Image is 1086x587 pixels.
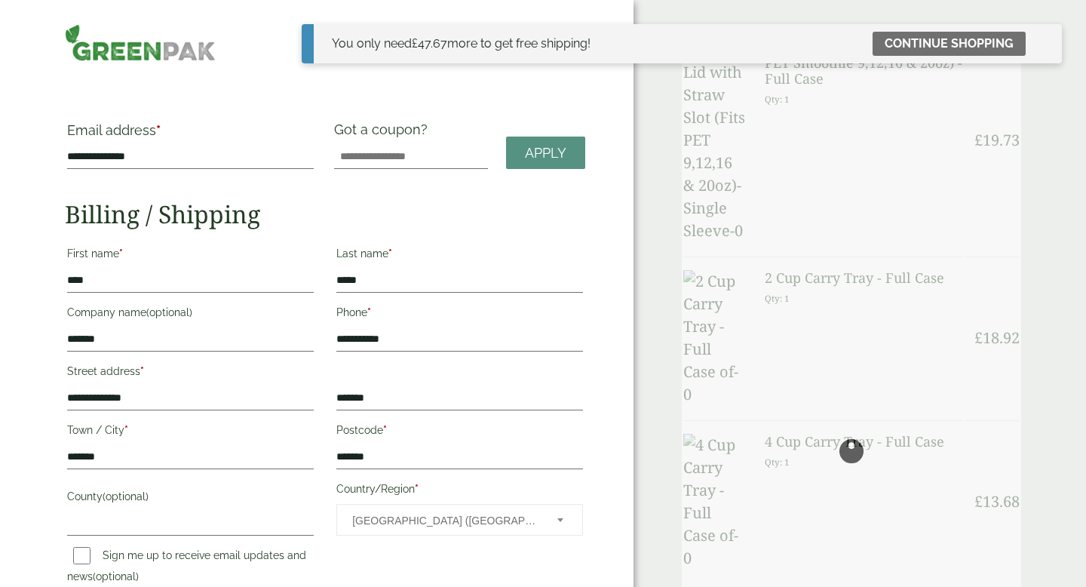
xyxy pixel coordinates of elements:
label: Company name [67,302,314,327]
a: Continue shopping [873,32,1026,56]
abbr: required [383,424,387,436]
abbr: required [140,365,144,377]
span: (optional) [146,306,192,318]
abbr: required [124,424,128,436]
label: First name [67,243,314,269]
span: United Kingdom (UK) [352,505,537,536]
label: Email address [67,124,314,145]
abbr: required [367,306,371,318]
span: (optional) [93,570,139,582]
label: Phone [336,302,583,327]
label: Country/Region [336,478,583,504]
label: Postcode [336,420,583,445]
abbr: required [156,122,161,138]
span: Apply [525,145,566,161]
label: Got a coupon? [334,121,434,145]
img: GreenPak Supplies [65,24,216,61]
h2: Billing / Shipping [65,200,585,229]
input: Sign me up to receive email updates and news(optional) [73,547,90,564]
abbr: required [388,247,392,260]
label: Street address [67,361,314,386]
abbr: required [415,483,419,495]
div: You only need more to get free shipping! [332,35,591,53]
label: Sign me up to receive email updates and news [67,549,306,587]
a: Apply [506,137,585,169]
span: 47.67 [412,36,447,51]
span: £ [412,36,418,51]
abbr: required [119,247,123,260]
span: (optional) [103,490,149,502]
span: Country/Region [336,504,583,536]
label: Last name [336,243,583,269]
label: County [67,486,314,512]
label: Town / City [67,420,314,445]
